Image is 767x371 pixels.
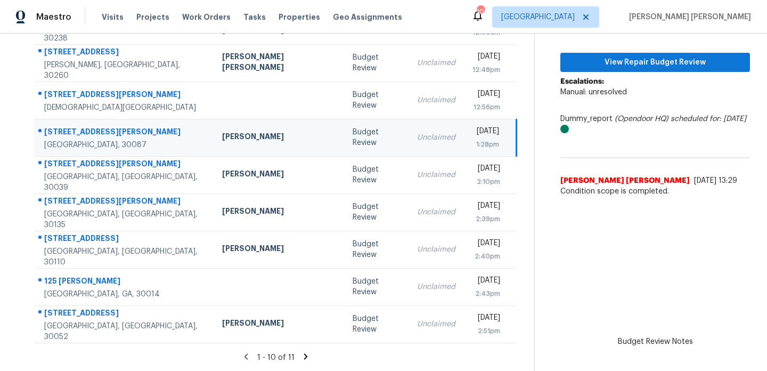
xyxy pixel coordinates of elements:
div: [DATE] [472,275,500,288]
div: Budget Review [353,52,400,74]
div: 12:48pm [472,64,500,75]
div: Budget Review [353,201,400,223]
div: [DATE] [472,126,500,139]
div: Budget Review [353,313,400,335]
div: 2:39pm [472,214,500,224]
div: [DATE] [472,88,500,102]
div: [STREET_ADDRESS] [44,46,205,60]
span: Visits [102,12,124,22]
b: Escalations: [560,78,604,85]
div: 102 [477,6,484,17]
div: Budget Review [353,239,400,260]
div: [STREET_ADDRESS] [44,233,205,246]
div: [PERSON_NAME], [GEOGRAPHIC_DATA], 30260 [44,60,205,81]
div: [DATE] [472,238,500,251]
span: Budget Review Notes [611,336,699,347]
div: [GEOGRAPHIC_DATA], 30087 [44,140,205,150]
span: 1 - 10 of 11 [257,354,295,361]
div: [STREET_ADDRESS][PERSON_NAME] [44,126,205,140]
div: Budget Review [353,127,400,148]
span: Geo Assignments [333,12,402,22]
div: [PERSON_NAME] [222,168,336,182]
div: Budget Review [353,90,400,111]
span: [PERSON_NAME] [PERSON_NAME] [560,175,690,186]
div: [PERSON_NAME] [222,131,336,144]
div: 2:43pm [472,288,500,299]
span: [DATE] 13:29 [694,177,737,184]
i: scheduled for: [DATE] [671,115,746,123]
div: Budget Review [353,164,400,185]
span: Manual: unresolved [560,88,627,96]
div: 125 [PERSON_NAME] [44,276,205,289]
div: [STREET_ADDRESS][PERSON_NAME] [44,158,205,172]
div: [GEOGRAPHIC_DATA], [GEOGRAPHIC_DATA], 30110 [44,246,205,268]
div: Unclaimed [417,319,455,329]
span: Condition scope is completed. [560,186,750,197]
button: View Repair Budget Review [560,53,750,72]
div: [PERSON_NAME] [222,206,336,219]
div: [GEOGRAPHIC_DATA], [GEOGRAPHIC_DATA], 30135 [44,209,205,230]
div: Unclaimed [417,95,455,106]
span: Projects [136,12,169,22]
div: [DATE] [472,51,500,64]
div: Unclaimed [417,170,455,180]
div: Unclaimed [417,207,455,217]
div: 2:40pm [472,251,500,262]
div: Dummy_report [560,114,750,135]
div: [PERSON_NAME] [PERSON_NAME] [222,51,336,75]
span: [GEOGRAPHIC_DATA] [501,12,575,22]
div: Budget Review [353,276,400,297]
div: [GEOGRAPHIC_DATA], [GEOGRAPHIC_DATA], 30052 [44,321,205,342]
div: [DATE] [472,163,500,176]
div: 2:10pm [472,176,500,187]
span: Maestro [36,12,71,22]
div: 12:56pm [472,102,500,112]
span: Properties [279,12,320,22]
span: [PERSON_NAME] [PERSON_NAME] [625,12,751,22]
div: [DATE] [472,312,500,326]
span: View Repair Budget Review [569,56,741,69]
div: Unclaimed [417,281,455,292]
div: [PERSON_NAME] [222,243,336,256]
span: Work Orders [182,12,231,22]
div: [PERSON_NAME] [222,318,336,331]
div: [STREET_ADDRESS][PERSON_NAME] [44,89,205,102]
div: 1:28pm [472,139,500,150]
i: (Opendoor HQ) [615,115,668,123]
div: [DATE] [472,200,500,214]
div: [DEMOGRAPHIC_DATA][GEOGRAPHIC_DATA] [44,102,205,113]
div: [STREET_ADDRESS][PERSON_NAME] [44,196,205,209]
div: Unclaimed [417,244,455,255]
div: 2:51pm [472,326,500,336]
span: Tasks [243,13,266,21]
div: [GEOGRAPHIC_DATA], GA, 30014 [44,289,205,300]
div: Unclaimed [417,58,455,68]
div: [GEOGRAPHIC_DATA], [GEOGRAPHIC_DATA], 30039 [44,172,205,193]
div: [STREET_ADDRESS] [44,308,205,321]
div: Unclaimed [417,132,455,143]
